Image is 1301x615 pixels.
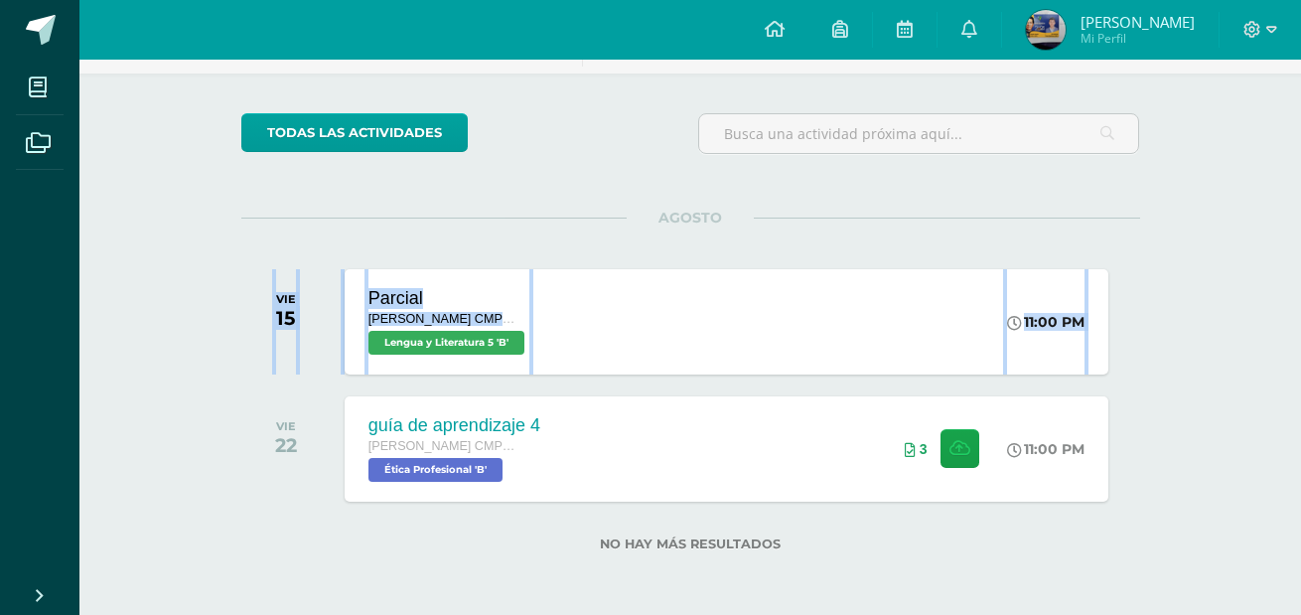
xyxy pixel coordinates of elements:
[275,433,297,457] div: 22
[1081,12,1195,32] span: [PERSON_NAME]
[627,209,754,227] span: AGOSTO
[368,312,517,326] span: [PERSON_NAME] CMP Bachillerato en CCLL con Orientación en Computación
[1007,313,1084,331] div: 11:00 PM
[368,458,503,482] span: Ética Profesional 'B'
[1007,440,1084,458] div: 11:00 PM
[276,306,296,330] div: 15
[920,441,928,457] span: 3
[241,113,468,152] a: todas las Actividades
[275,419,297,433] div: VIE
[699,114,1139,153] input: Busca una actividad próxima aquí...
[1026,10,1066,50] img: 7fd2f5911be2e44435e5a07479c5e666.png
[1081,30,1195,47] span: Mi Perfil
[368,415,540,436] div: guía de aprendizaje 4
[368,439,517,453] span: [PERSON_NAME] CMP Bachillerato en CCLL con Orientación en Computación
[368,288,529,309] div: Parcial
[241,537,1140,551] label: No hay más resultados
[276,292,296,306] div: VIE
[905,441,928,457] div: Archivos entregados
[368,331,524,355] span: Lengua y Literatura 5 'B'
